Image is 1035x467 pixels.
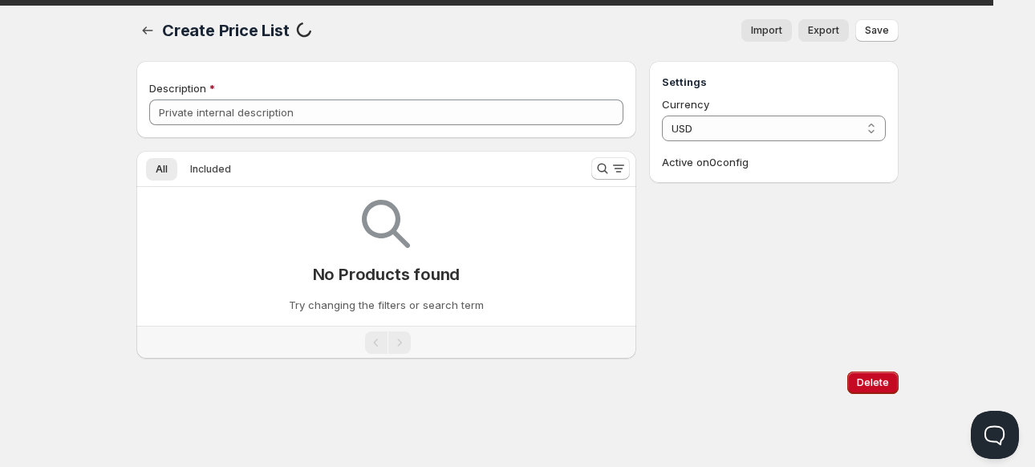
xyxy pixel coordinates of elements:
[313,265,461,284] p: No Products found
[156,163,168,176] span: All
[971,411,1019,459] iframe: Help Scout Beacon - Open
[289,297,484,313] p: Try changing the filters or search term
[847,372,899,394] button: Delete
[362,200,410,248] img: Empty search results
[855,19,899,42] button: Save
[162,21,290,40] span: Create Price List
[751,24,782,37] span: Import
[149,99,623,125] input: Private internal description
[857,376,889,389] span: Delete
[662,154,886,170] p: Active on 0 config
[190,163,231,176] span: Included
[591,157,630,180] button: Search and filter results
[741,19,792,42] button: Import
[149,82,206,95] span: Description
[798,19,849,42] a: Export
[865,24,889,37] span: Save
[136,326,636,359] nav: Pagination
[662,98,709,111] span: Currency
[662,74,886,90] h3: Settings
[808,24,839,37] span: Export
